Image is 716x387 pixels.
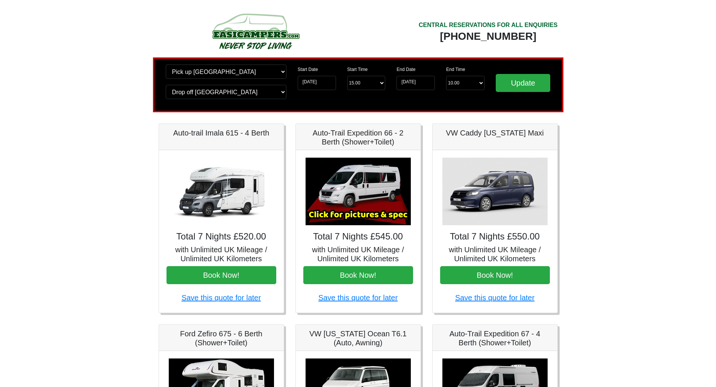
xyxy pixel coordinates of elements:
[446,66,465,73] label: End Time
[440,128,550,137] h5: VW Caddy [US_STATE] Maxi
[347,66,368,73] label: Start Time
[442,158,548,225] img: VW Caddy California Maxi
[318,294,398,302] a: Save this quote for later
[397,76,435,90] input: Return Date
[182,294,261,302] a: Save this quote for later
[184,11,327,52] img: campers-checkout-logo.png
[455,294,534,302] a: Save this quote for later
[303,329,413,347] h5: VW [US_STATE] Ocean T6.1 (Auto, Awning)
[440,266,550,284] button: Book Now!
[303,266,413,284] button: Book Now!
[167,128,276,137] h5: Auto-trail Imala 615 - 4 Berth
[298,76,336,90] input: Start Date
[440,329,550,347] h5: Auto-Trail Expedition 67 - 4 Berth (Shower+Toilet)
[167,245,276,263] h5: with Unlimited UK Mileage / Unlimited UK Kilometers
[167,329,276,347] h5: Ford Zefiro 675 - 6 Berth (Shower+Toilet)
[167,231,276,242] h4: Total 7 Nights £520.00
[298,66,318,73] label: Start Date
[167,266,276,284] button: Book Now!
[496,74,551,92] input: Update
[169,158,274,225] img: Auto-trail Imala 615 - 4 Berth
[440,231,550,242] h4: Total 7 Nights £550.00
[419,30,558,43] div: [PHONE_NUMBER]
[440,245,550,263] h5: with Unlimited UK Mileage / Unlimited UK Kilometers
[303,128,413,146] h5: Auto-Trail Expedition 66 - 2 Berth (Shower+Toilet)
[419,21,558,30] div: CENTRAL RESERVATIONS FOR ALL ENQUIRIES
[397,66,415,73] label: End Date
[303,245,413,263] h5: with Unlimited UK Mileage / Unlimited UK Kilometers
[306,158,411,225] img: Auto-Trail Expedition 66 - 2 Berth (Shower+Toilet)
[303,231,413,242] h4: Total 7 Nights £545.00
